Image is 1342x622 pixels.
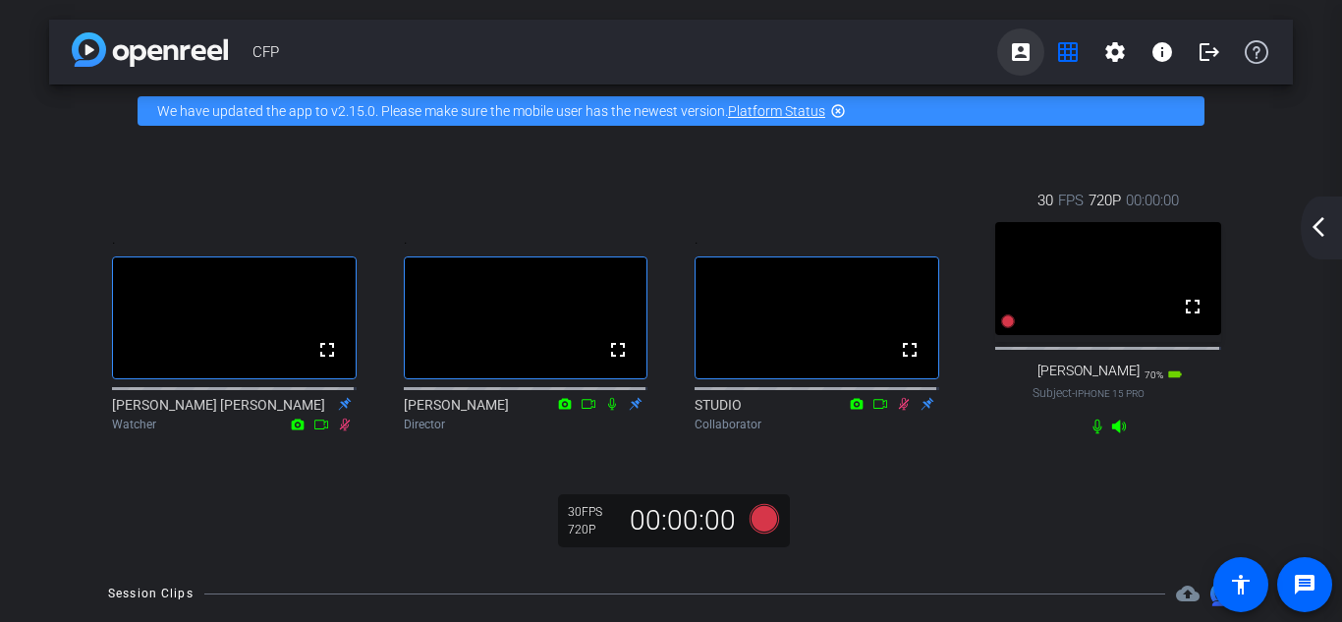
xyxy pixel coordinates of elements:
mat-icon: account_box [1009,40,1033,64]
mat-icon: cloud_upload [1176,582,1200,605]
div: 00:00:00 [617,504,749,537]
span: FPS [1058,190,1084,211]
mat-icon: arrow_back_ios_new [1307,215,1330,239]
span: Destinations for your clips [1176,582,1200,605]
span: FPS [582,505,602,519]
div: 720P [568,522,617,537]
span: CFP [252,32,997,72]
a: Platform Status [728,103,825,119]
span: 720P [1089,190,1121,211]
mat-icon: fullscreen [898,338,922,362]
mat-icon: logout [1198,40,1221,64]
img: app-logo [72,32,228,67]
mat-icon: fullscreen [1181,295,1204,318]
span: 30 [1037,190,1053,211]
div: STUDIO [695,395,939,433]
span: - [1072,386,1075,400]
div: We have updated the app to v2.15.0. Please make sure the mobile user has the newest version. [138,96,1204,126]
div: Director [404,416,648,433]
div: . [112,222,357,256]
mat-icon: info [1150,40,1174,64]
mat-icon: battery_std [1167,367,1183,382]
span: iPhone 15 Pro [1075,388,1145,399]
mat-icon: grid_on [1056,40,1080,64]
div: [PERSON_NAME] [404,395,648,433]
img: Session clips [1210,582,1234,605]
div: 30 [568,504,617,520]
mat-icon: settings [1103,40,1127,64]
div: . [404,222,648,256]
span: 70% [1145,369,1163,380]
div: [PERSON_NAME] [PERSON_NAME] [112,395,357,433]
mat-icon: fullscreen [315,338,339,362]
mat-icon: fullscreen [606,338,630,362]
mat-icon: accessibility [1229,573,1253,596]
div: . [695,222,939,256]
div: Watcher [112,416,357,433]
span: 00:00:00 [1126,190,1179,211]
div: Session Clips [108,584,194,603]
mat-icon: message [1293,573,1316,596]
span: [PERSON_NAME] [1037,363,1140,379]
mat-icon: highlight_off [830,103,846,119]
span: Subject [1033,384,1145,402]
div: Collaborator [695,416,939,433]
